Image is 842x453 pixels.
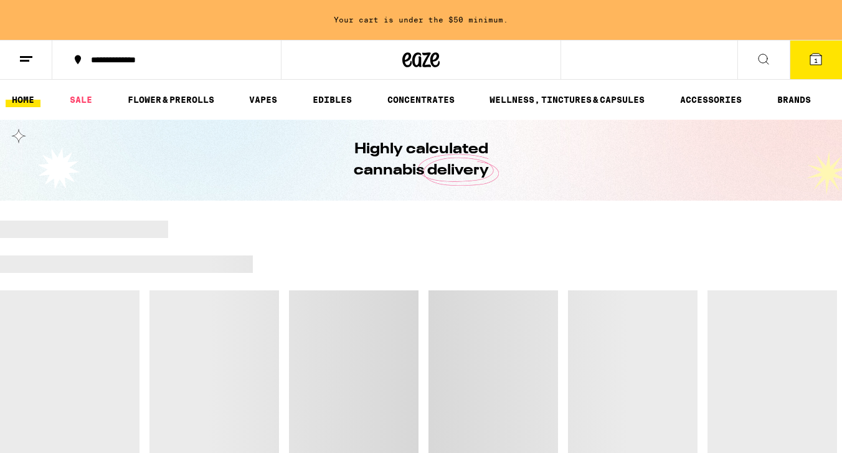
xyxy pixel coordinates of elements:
a: BRANDS [771,92,817,107]
a: VAPES [243,92,283,107]
a: EDIBLES [306,92,358,107]
a: FLOWER & PREROLLS [121,92,220,107]
a: HOME [6,92,40,107]
h1: Highly calculated cannabis delivery [318,139,524,181]
button: 1 [790,41,842,79]
a: CONCENTRATES [381,92,461,107]
a: WELLNESS, TINCTURES & CAPSULES [483,92,651,107]
a: ACCESSORIES [674,92,748,107]
span: 1 [814,57,818,64]
a: SALE [64,92,98,107]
